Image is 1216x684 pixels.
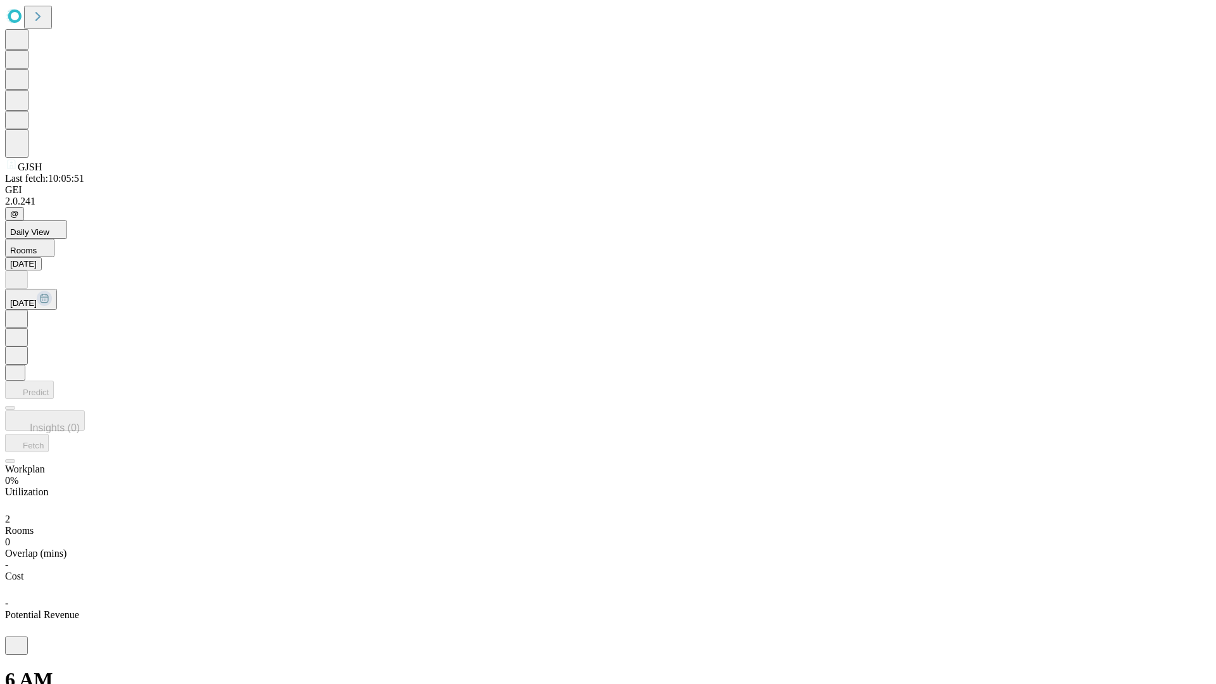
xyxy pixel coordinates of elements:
span: Daily View [10,227,49,237]
button: [DATE] [5,257,42,270]
button: Insights (0) [5,410,85,431]
button: [DATE] [5,289,57,310]
span: 0 [5,536,10,547]
span: - [5,559,8,570]
span: Last fetch: 10:05:51 [5,173,84,184]
span: GJSH [18,161,42,172]
button: Rooms [5,239,54,257]
span: Utilization [5,486,48,497]
button: Fetch [5,434,49,452]
button: Daily View [5,220,67,239]
span: Cost [5,571,23,581]
div: 2.0.241 [5,196,1211,207]
span: Overlap (mins) [5,548,66,559]
span: Insights (0) [30,422,80,433]
span: Potential Revenue [5,609,79,620]
span: [DATE] [10,298,37,308]
div: GEI [5,184,1211,196]
span: 2 [5,514,10,524]
span: @ [10,209,19,218]
button: @ [5,207,24,220]
span: Rooms [10,246,37,255]
span: 0% [5,475,18,486]
span: Rooms [5,525,34,536]
span: - [5,598,8,609]
button: Predict [5,381,54,399]
span: Workplan [5,464,45,474]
